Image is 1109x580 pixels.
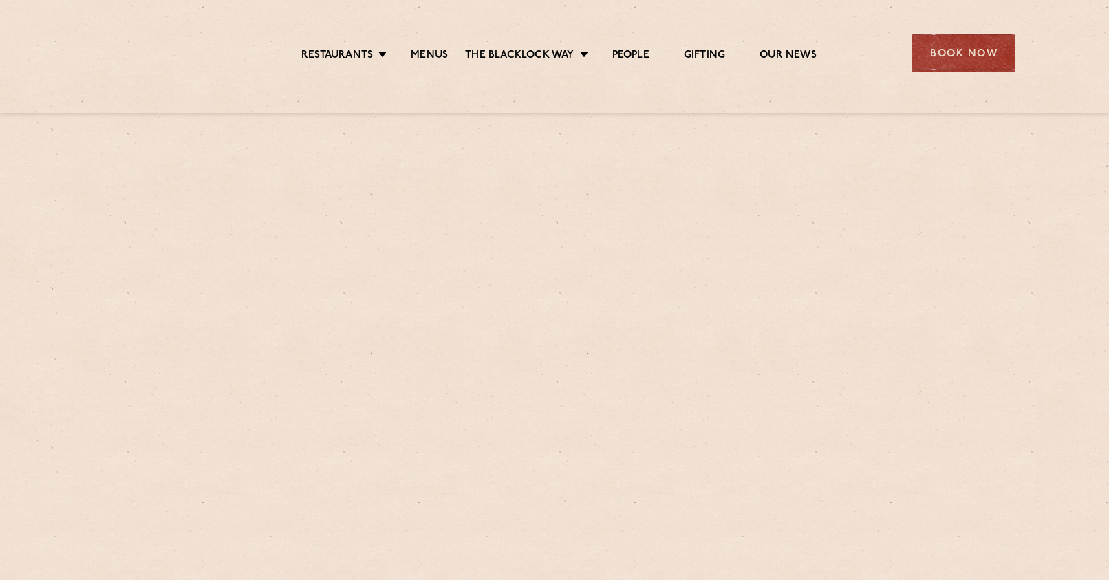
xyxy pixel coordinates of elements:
a: The Blacklock Way [465,49,574,64]
a: Our News [760,49,817,64]
a: Menus [411,49,448,64]
a: Gifting [684,49,725,64]
img: svg%3E [94,13,213,92]
a: Restaurants [301,49,373,64]
div: Book Now [912,34,1015,72]
a: People [612,49,649,64]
